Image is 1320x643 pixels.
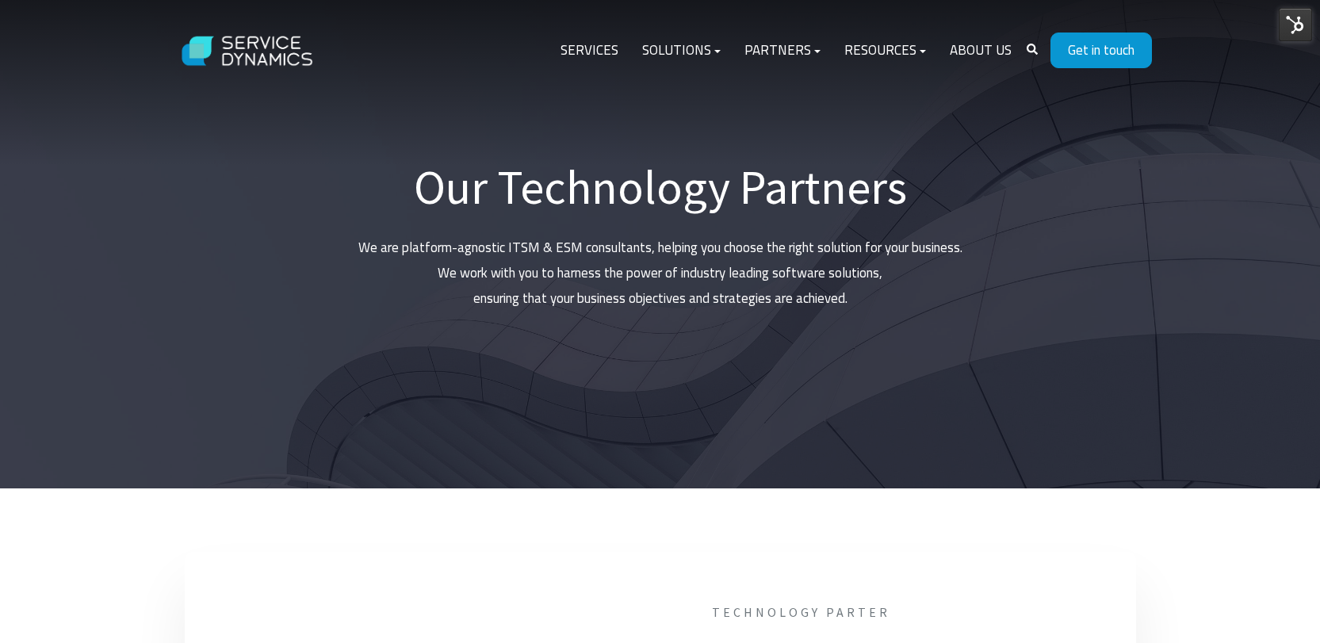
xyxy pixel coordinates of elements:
span: We are platform-agnostic ITSM & ESM consultants, helping you choose the right solution for your b... [358,237,962,258]
a: Get in touch [1050,33,1152,68]
a: Partners [733,32,832,70]
div: Navigation Menu [549,32,1023,70]
a: Solutions [630,32,733,70]
a: Services [549,32,630,70]
img: HubSpot Tools Menu Toggle [1279,8,1312,41]
h6: Technology Parter [712,603,1085,621]
a: Resources [832,32,938,70]
h1: Our Technology Partners [185,159,1136,216]
a: About Us [938,32,1023,70]
img: Service Dynamics Logo - White [169,21,327,82]
p: We work with you to harness the power of industry leading software solutions, ensuring that your ... [185,235,1136,312]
